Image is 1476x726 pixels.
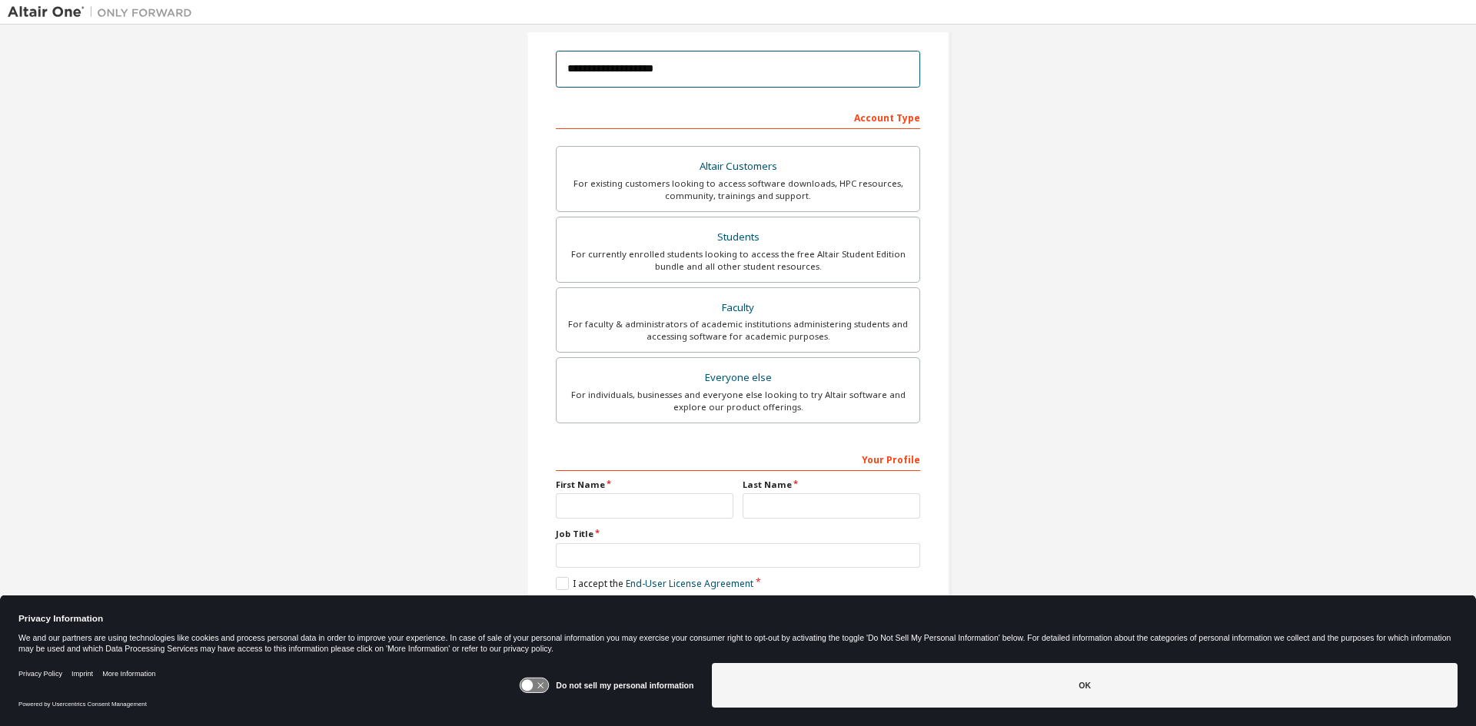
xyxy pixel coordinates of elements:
[743,479,920,491] label: Last Name
[566,156,910,177] div: Altair Customers
[566,389,910,413] div: For individuals, businesses and everyone else looking to try Altair software and explore our prod...
[556,528,920,540] label: Job Title
[556,577,753,590] label: I accept the
[556,479,733,491] label: First Name
[8,5,200,20] img: Altair One
[566,227,910,248] div: Students
[556,104,920,129] div: Account Type
[566,318,910,343] div: For faculty & administrators of academic institutions administering students and accessing softwa...
[626,577,753,590] a: End-User License Agreement
[556,446,920,471] div: Your Profile
[566,248,910,273] div: For currently enrolled students looking to access the free Altair Student Edition bundle and all ...
[566,367,910,389] div: Everyone else
[566,297,910,319] div: Faculty
[566,177,910,202] div: For existing customers looking to access software downloads, HPC resources, community, trainings ...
